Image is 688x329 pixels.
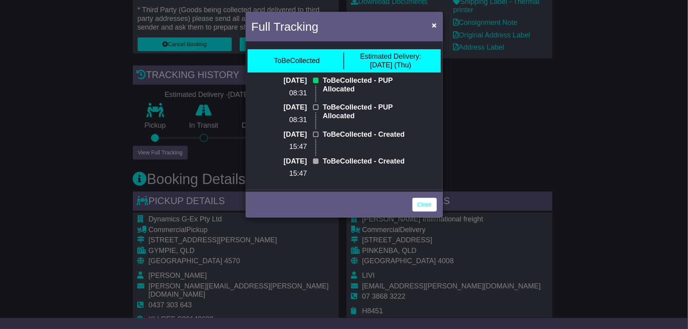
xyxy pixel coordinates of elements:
p: 08:31 [272,89,307,98]
button: Close [428,17,440,33]
div: ToBeCollected [274,57,320,65]
div: [DATE] (Thu) [360,52,421,69]
span: Estimated Delivery: [360,52,421,60]
p: ToBeCollected - Created [323,130,416,139]
p: ToBeCollected - Created [323,157,416,166]
p: 15:47 [272,143,307,151]
p: ToBeCollected - PUP Allocated [323,76,416,93]
p: 15:47 [272,169,307,178]
p: [DATE] [272,76,307,85]
p: 08:31 [272,116,307,125]
a: Close [412,198,437,212]
span: × [432,20,436,30]
p: [DATE] [272,130,307,139]
h4: Full Tracking [252,18,319,35]
p: [DATE] [272,157,307,166]
p: ToBeCollected - PUP Allocated [323,103,416,120]
p: [DATE] [272,103,307,112]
